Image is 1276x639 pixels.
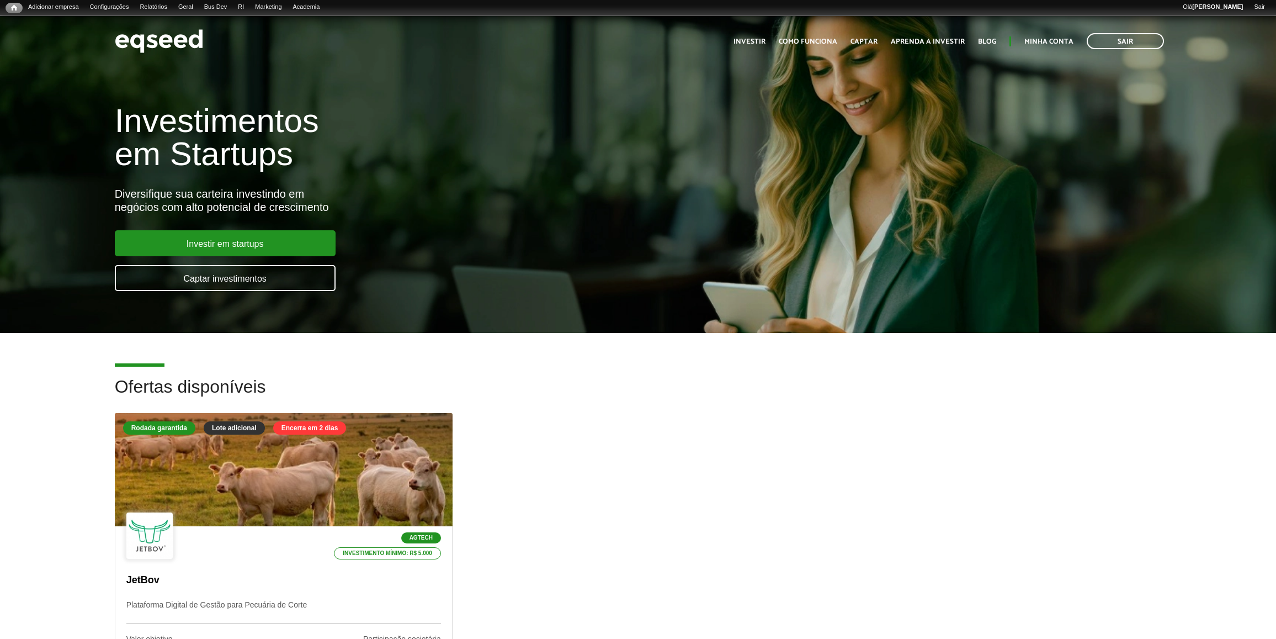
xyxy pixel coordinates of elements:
h1: Investimentos em Startups [115,104,736,171]
a: RI [232,3,249,12]
p: Plataforma Digital de Gestão para Pecuária de Corte [126,600,441,624]
p: JetBov [126,574,441,587]
a: Aprenda a investir [891,38,965,45]
a: Academia [288,3,326,12]
a: Como funciona [779,38,837,45]
a: Blog [978,38,996,45]
a: Captar investimentos [115,265,336,291]
a: Relatórios [134,3,172,12]
img: EqSeed [115,27,203,56]
div: Rodada garantida [123,421,195,435]
a: Geral [173,3,199,12]
div: Encerra em 2 dias [273,421,347,435]
div: Lote adicional [204,421,265,435]
a: Marketing [249,3,287,12]
a: Olá[PERSON_NAME] [1177,3,1248,12]
a: Configurações [84,3,135,12]
h2: Ofertas disponíveis [115,377,1162,413]
a: Sair [1248,3,1270,12]
p: Agtech [401,532,441,543]
span: Início [11,4,17,12]
a: Sair [1087,33,1164,49]
a: Minha conta [1024,38,1073,45]
a: Captar [850,38,878,45]
div: Diversifique sua carteira investindo em negócios com alto potencial de crescimento [115,187,736,214]
p: Investimento mínimo: R$ 5.000 [334,547,441,559]
a: Adicionar empresa [23,3,84,12]
a: Investir [733,38,765,45]
strong: [PERSON_NAME] [1192,3,1243,10]
a: Investir em startups [115,230,336,256]
a: Bus Dev [199,3,233,12]
a: Início [6,3,23,13]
